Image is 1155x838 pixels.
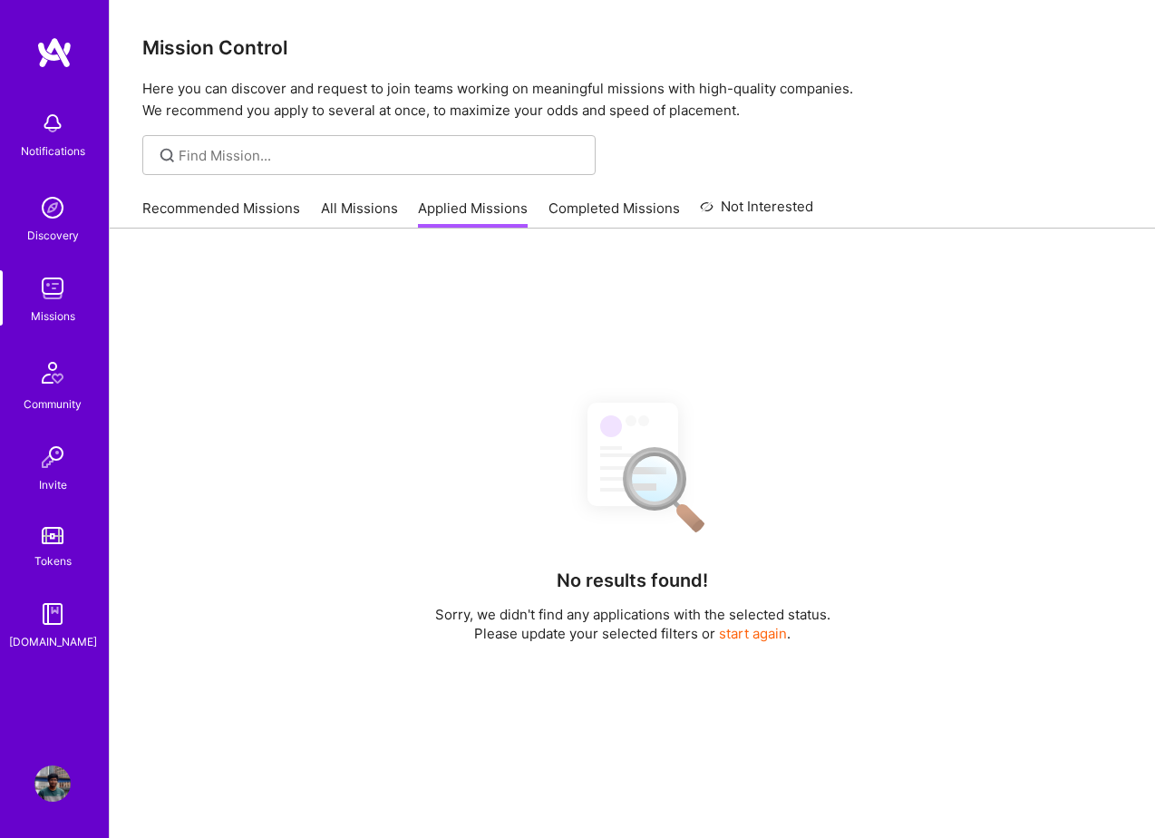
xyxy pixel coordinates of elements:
div: [DOMAIN_NAME] [9,632,97,651]
div: Community [24,395,82,414]
a: Recommended Missions [142,199,300,229]
i: icon SearchGrey [157,145,178,166]
p: Here you can discover and request to join teams working on meaningful missions with high-quality ... [142,78,1122,122]
img: logo [36,36,73,69]
img: Community [31,351,74,395]
a: Applied Missions [418,199,528,229]
h4: No results found! [557,570,708,591]
a: User Avatar [30,765,75,802]
a: Completed Missions [548,199,680,229]
img: No Results [556,386,710,545]
div: Discovery [27,226,79,245]
img: guide book [34,596,71,632]
a: All Missions [321,199,398,229]
div: Missions [31,307,75,326]
div: Tokens [34,551,72,570]
img: Invite [34,439,71,475]
img: bell [34,105,71,141]
div: Notifications [21,141,85,161]
a: Not Interested [700,196,813,229]
img: User Avatar [34,765,71,802]
h3: Mission Control [142,36,1122,59]
input: Find Mission... [179,146,582,165]
p: Please update your selected filters or . [435,624,830,643]
img: tokens [42,527,63,544]
button: start again [719,624,787,643]
div: Invite [39,475,67,494]
p: Sorry, we didn't find any applications with the selected status. [435,605,830,624]
img: teamwork [34,270,71,307]
img: discovery [34,190,71,226]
